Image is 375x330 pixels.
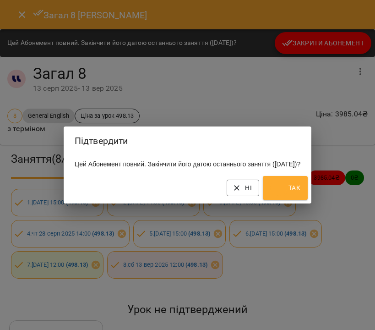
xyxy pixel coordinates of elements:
h2: Підтвердити [75,134,300,148]
span: Так [270,179,300,197]
button: Ні [227,180,259,196]
button: Так [263,176,308,200]
span: Ні [234,182,252,193]
div: Цей Абонемент повний. Закінчити його датою останнього заняття ([DATE])? [64,156,311,172]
